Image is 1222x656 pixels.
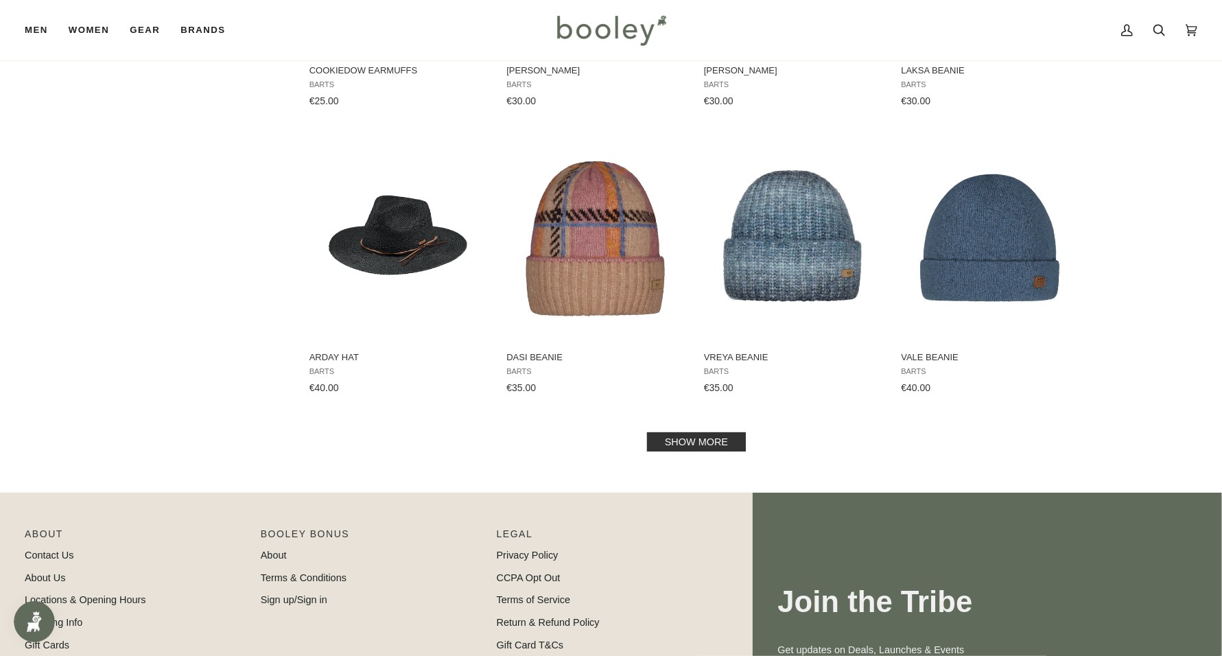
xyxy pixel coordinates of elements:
h3: Join the Tribe [777,583,1197,621]
div: Pagination [309,436,1084,447]
a: Privacy Policy [497,550,559,561]
a: Show more [647,432,746,452]
span: Laksa Beanie [901,65,1079,77]
p: Booley Bonus [261,527,483,548]
a: Locations & Opening Hours [25,594,146,605]
span: €30.00 [901,95,930,106]
a: Sign up/Sign in [261,594,327,605]
a: About Us [25,572,65,583]
img: Barts Vreya Beanie Blue - Booley Galway [702,148,884,329]
span: Barts [309,80,487,89]
span: €30.00 [506,95,536,106]
a: About [261,550,287,561]
img: Barts Vale Beanie Blue - Booley Galway [899,148,1081,329]
a: Terms & Conditions [261,572,346,583]
span: €40.00 [309,382,339,393]
span: [PERSON_NAME] [506,65,684,77]
span: Barts [506,367,684,376]
span: Vreya Beanie [704,351,882,364]
a: Return & Refund Policy [497,617,600,628]
p: Pipeline_Footer Main [25,527,247,548]
span: €30.00 [704,95,733,106]
iframe: Button to open loyalty program pop-up [14,601,55,642]
span: Barts [309,367,487,376]
span: €35.00 [704,382,733,393]
span: €25.00 [309,95,339,106]
span: Barts [704,80,882,89]
span: Barts [506,80,684,89]
span: Barts [901,80,1079,89]
span: Dasi Beanie [506,351,684,364]
a: Dasi Beanie [504,135,686,399]
img: Barts Dasi Beanie Morganite - Booley Galway [504,148,686,329]
a: Terms of Service [497,594,571,605]
a: Contact Us [25,550,73,561]
span: €40.00 [901,382,930,393]
p: Pipeline_Footer Sub [497,527,719,548]
span: Vale Beanie [901,351,1079,364]
img: Barts Arday Hat Black - Booley Galway [307,148,489,329]
span: Barts [704,367,882,376]
a: Vreya Beanie [702,135,884,399]
span: Barts [901,367,1079,376]
span: €35.00 [506,382,536,393]
span: Gear [130,23,160,37]
a: CCPA Opt Out [497,572,561,583]
a: Vale Beanie [899,135,1081,399]
a: Gift Cards [25,640,69,651]
span: Men [25,23,48,37]
span: Women [69,23,109,37]
img: Booley [551,10,671,50]
span: [PERSON_NAME] [704,65,882,77]
span: Brands [180,23,225,37]
a: Arday Hat [307,135,489,399]
a: Gift Card T&Cs [497,640,564,651]
span: Arday Hat [309,351,487,364]
span: Cookiedow Earmuffs [309,65,487,77]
